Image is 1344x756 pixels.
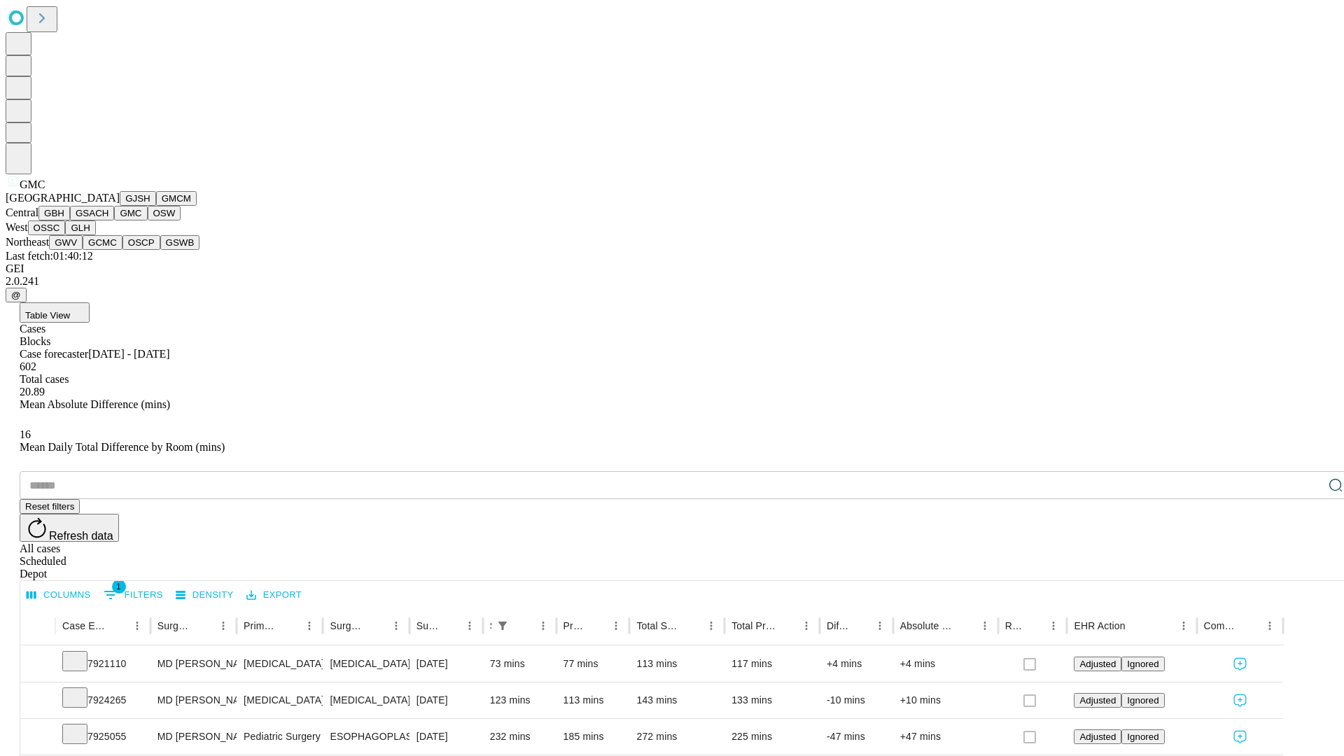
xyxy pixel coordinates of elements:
[157,646,230,682] div: MD [PERSON_NAME]
[563,719,623,755] div: 185 mins
[330,682,402,718] div: [MEDICAL_DATA]
[1127,731,1158,742] span: Ignored
[386,616,406,636] button: Menu
[120,191,156,206] button: GJSH
[701,616,721,636] button: Menu
[416,620,439,631] div: Surgery Date
[23,584,94,606] button: Select columns
[157,620,192,631] div: Surgeon Name
[827,620,849,631] div: Difference
[493,616,512,636] div: 1 active filter
[148,206,181,220] button: OSW
[27,652,48,677] button: Expand
[6,288,27,302] button: @
[827,682,886,718] div: -10 mins
[100,584,167,606] button: Show filters
[1121,693,1164,708] button: Ignored
[112,580,126,594] span: 1
[416,682,476,718] div: [DATE]
[6,192,120,204] span: [GEOGRAPHIC_DATA]
[20,514,119,542] button: Refresh data
[27,689,48,713] button: Expand
[1074,693,1121,708] button: Adjusted
[244,620,279,631] div: Primary Service
[1174,616,1193,636] button: Menu
[493,616,512,636] button: Show filters
[28,220,66,235] button: OSSC
[1260,616,1280,636] button: Menu
[6,221,28,233] span: West
[27,725,48,750] button: Expand
[108,616,127,636] button: Sort
[1240,616,1260,636] button: Sort
[280,616,300,636] button: Sort
[1079,659,1116,669] span: Adjusted
[1074,729,1121,744] button: Adjusted
[1074,657,1121,671] button: Adjusted
[70,206,114,220] button: GSACH
[1079,731,1116,742] span: Adjusted
[1127,659,1158,669] span: Ignored
[6,206,38,218] span: Central
[156,191,197,206] button: GMCM
[20,178,45,190] span: GMC
[20,386,45,398] span: 20.89
[731,682,813,718] div: 133 mins
[533,616,553,636] button: Menu
[6,275,1338,288] div: 2.0.241
[194,616,213,636] button: Sort
[65,220,95,235] button: GLH
[20,348,88,360] span: Case forecaster
[127,616,147,636] button: Menu
[244,682,316,718] div: [MEDICAL_DATA]
[1121,729,1164,744] button: Ignored
[850,616,870,636] button: Sort
[1127,695,1158,706] span: Ignored
[416,646,476,682] div: [DATE]
[20,428,31,440] span: 16
[367,616,386,636] button: Sort
[416,719,476,755] div: [DATE]
[827,719,886,755] div: -47 mins
[11,290,21,300] span: @
[243,584,305,606] button: Export
[460,616,479,636] button: Menu
[6,236,49,248] span: Northeast
[1005,620,1023,631] div: Resolved in EHR
[563,646,623,682] div: 77 mins
[563,682,623,718] div: 113 mins
[731,719,813,755] div: 225 mins
[1079,695,1116,706] span: Adjusted
[213,616,233,636] button: Menu
[114,206,147,220] button: GMC
[636,646,717,682] div: 113 mins
[900,719,991,755] div: +47 mins
[490,719,549,755] div: 232 mins
[20,441,225,453] span: Mean Daily Total Difference by Room (mins)
[62,682,143,718] div: 7924265
[1127,616,1147,636] button: Sort
[20,398,170,410] span: Mean Absolute Difference (mins)
[83,235,122,250] button: GCMC
[300,616,319,636] button: Menu
[49,530,113,542] span: Refresh data
[797,616,816,636] button: Menu
[244,646,316,682] div: [MEDICAL_DATA]
[1044,616,1063,636] button: Menu
[682,616,701,636] button: Sort
[62,646,143,682] div: 7921110
[20,302,90,323] button: Table View
[62,719,143,755] div: 7925055
[731,646,813,682] div: 117 mins
[62,620,106,631] div: Case Epic Id
[587,616,606,636] button: Sort
[25,310,70,321] span: Table View
[20,499,80,514] button: Reset filters
[20,360,36,372] span: 602
[6,250,93,262] span: Last fetch: 01:40:12
[827,646,886,682] div: +4 mins
[440,616,460,636] button: Sort
[900,682,991,718] div: +10 mins
[731,620,776,631] div: Total Predicted Duration
[777,616,797,636] button: Sort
